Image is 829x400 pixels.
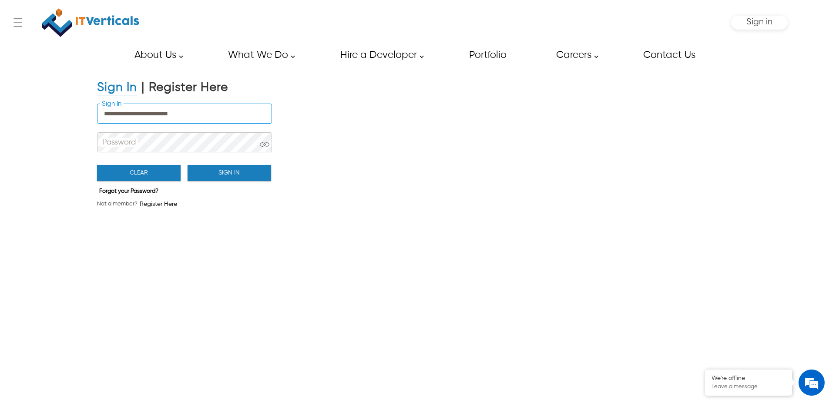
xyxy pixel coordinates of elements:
[746,20,772,26] a: Sign in
[141,80,144,95] div: |
[633,45,705,65] a: Contact Us
[97,200,138,208] span: Not a member?
[41,4,140,41] a: IT Verticals Inc
[128,268,158,280] em: Submit
[188,165,271,181] button: Sign In
[712,375,785,382] div: We're offline
[97,186,161,197] button: Forgot your Password?
[45,49,146,60] div: Leave a message
[15,52,37,57] img: logo_Zg8I0qSkbAqR2WFHt3p6CTuqpyXMFPubPcD2OT02zFN43Cy9FUNNG3NEPhM_Q1qe_.png
[149,80,228,95] div: Register Here
[68,228,111,234] em: Driven by SalesIQ
[18,110,152,198] span: We are offline. Please leave us a message.
[97,80,137,95] div: Sign In
[746,17,772,27] span: Sign in
[140,200,177,208] span: Register Here
[42,4,139,41] img: IT Verticals Inc
[60,229,66,234] img: salesiqlogo_leal7QplfZFryJ6FIlVepeu7OftD7mt8q6exU6-34PB8prfIgodN67KcxXM9Y7JQ_.png
[546,45,603,65] a: Careers
[97,165,181,181] button: Clear
[4,238,166,268] textarea: Type your message and click 'Submit'
[124,45,188,65] a: About Us
[330,45,429,65] a: Hire a Developer
[218,45,300,65] a: What We Do
[143,4,164,25] div: Minimize live chat window
[459,45,516,65] a: Portfolio
[712,383,785,390] p: Leave a message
